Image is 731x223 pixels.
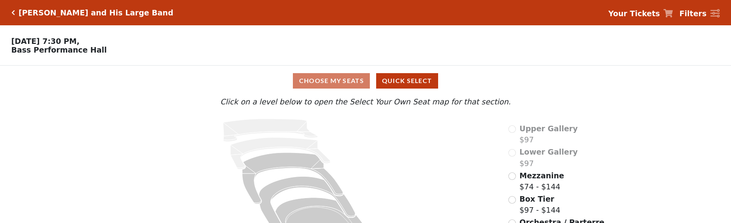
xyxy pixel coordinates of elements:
path: Lower Gallery - Seats Available: 0 [231,138,330,169]
label: $97 - $144 [519,193,560,216]
button: Quick Select [376,73,438,89]
strong: Filters [679,9,707,18]
path: Upper Gallery - Seats Available: 0 [223,119,317,142]
span: Lower Gallery [519,147,578,156]
strong: Your Tickets [608,9,660,18]
label: $74 - $144 [519,170,564,193]
span: Upper Gallery [519,124,578,133]
a: Your Tickets [608,8,673,19]
a: Filters [679,8,720,19]
a: Click here to go back to filters [11,10,15,15]
label: $97 [519,123,578,146]
h5: [PERSON_NAME] and His Large Band [19,8,173,17]
label: $97 [519,146,578,169]
p: Click on a level below to open the Select Your Own Seat map for that section. [97,96,634,108]
span: Mezzanine [519,171,564,180]
span: Box Tier [519,195,554,203]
